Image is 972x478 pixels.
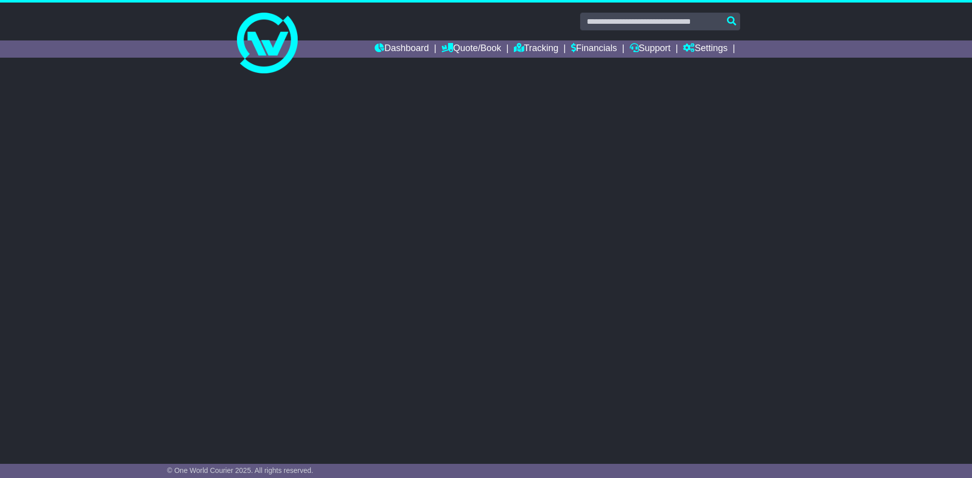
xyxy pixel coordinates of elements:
[167,466,313,474] span: © One World Courier 2025. All rights reserved.
[683,40,727,58] a: Settings
[630,40,671,58] a: Support
[375,40,429,58] a: Dashboard
[441,40,501,58] a: Quote/Book
[514,40,558,58] a: Tracking
[571,40,617,58] a: Financials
